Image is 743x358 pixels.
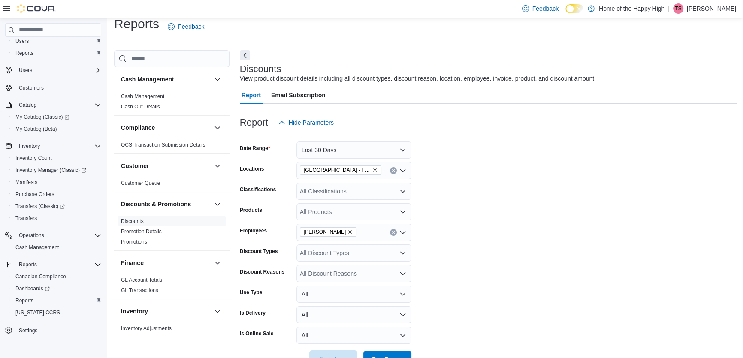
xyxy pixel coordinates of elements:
[12,124,101,134] span: My Catalog (Beta)
[12,295,101,306] span: Reports
[240,310,266,316] label: Is Delivery
[399,250,406,256] button: Open list of options
[212,123,223,133] button: Compliance
[19,67,32,74] span: Users
[19,143,40,150] span: Inventory
[12,36,32,46] a: Users
[12,165,90,175] a: Inventory Manager (Classic)
[164,18,208,35] a: Feedback
[12,307,101,318] span: Washington CCRS
[275,114,337,131] button: Hide Parameters
[296,141,411,159] button: Last 30 Days
[390,229,397,236] button: Clear input
[9,271,105,283] button: Canadian Compliance
[9,188,105,200] button: Purchase Orders
[121,200,211,208] button: Discounts & Promotions
[15,230,101,241] span: Operations
[12,189,101,199] span: Purchase Orders
[9,295,105,307] button: Reports
[9,164,105,176] a: Inventory Manager (Classic)
[121,218,144,224] a: Discounts
[212,258,223,268] button: Finance
[212,161,223,171] button: Customer
[15,141,43,151] button: Inventory
[114,140,230,153] div: Compliance
[12,242,101,253] span: Cash Management
[12,271,101,282] span: Canadian Compliance
[296,306,411,323] button: All
[240,186,276,193] label: Classifications
[12,48,101,58] span: Reports
[121,307,211,316] button: Inventory
[121,335,191,342] span: Inventory by Product Historical
[12,165,101,175] span: Inventory Manager (Classic)
[271,87,326,104] span: Email Subscription
[12,112,101,122] span: My Catalog (Classic)
[565,13,566,14] span: Dark Mode
[15,215,37,222] span: Transfers
[121,93,164,99] a: Cash Management
[19,232,44,239] span: Operations
[15,167,86,174] span: Inventory Manager (Classic)
[212,74,223,84] button: Cash Management
[399,188,406,195] button: Open list of options
[121,142,205,148] a: OCS Transaction Submission Details
[121,75,174,84] h3: Cash Management
[19,327,37,334] span: Settings
[12,124,60,134] a: My Catalog (Beta)
[9,241,105,253] button: Cash Management
[9,283,105,295] a: Dashboards
[240,248,278,255] label: Discount Types
[121,180,160,186] a: Customer Queue
[9,176,105,188] button: Manifests
[2,99,105,111] button: Catalog
[300,165,381,175] span: Strathmore - Pine Centre - Fire & Flower
[12,153,55,163] a: Inventory Count
[121,336,191,342] a: Inventory by Product Historical
[121,180,160,187] span: Customer Queue
[12,295,37,306] a: Reports
[296,327,411,344] button: All
[114,91,230,115] div: Cash Management
[12,242,62,253] a: Cash Management
[675,3,681,14] span: TS
[399,208,406,215] button: Open list of options
[240,268,285,275] label: Discount Reasons
[121,325,172,331] a: Inventory Adjustments
[2,229,105,241] button: Operations
[121,162,211,170] button: Customer
[12,307,63,318] a: [US_STATE] CCRS
[15,65,101,75] span: Users
[121,93,164,100] span: Cash Management
[121,277,162,283] a: GL Account Totals
[15,50,33,57] span: Reports
[15,230,48,241] button: Operations
[121,239,147,245] a: Promotions
[15,38,29,45] span: Users
[12,201,101,211] span: Transfers (Classic)
[121,325,172,332] span: Inventory Adjustments
[372,168,378,173] button: Remove Strathmore - Pine Centre - Fire & Flower from selection in this group
[240,74,594,83] div: View product discount details including all discount types, discount reason, location, employee, ...
[12,177,101,187] span: Manifests
[19,261,37,268] span: Reports
[673,3,683,14] div: Travis Smith
[9,212,105,224] button: Transfers
[121,287,158,294] span: GL Transactions
[121,104,160,110] a: Cash Out Details
[15,203,65,210] span: Transfers (Classic)
[15,285,50,292] span: Dashboards
[240,117,268,128] h3: Report
[15,179,37,186] span: Manifests
[15,83,47,93] a: Customers
[9,307,105,319] button: [US_STATE] CCRS
[599,3,664,14] p: Home of the Happy High
[15,273,66,280] span: Canadian Compliance
[565,4,583,13] input: Dark Mode
[12,271,69,282] a: Canadian Compliance
[12,177,41,187] a: Manifests
[2,81,105,94] button: Customers
[12,201,68,211] a: Transfers (Classic)
[240,207,262,214] label: Products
